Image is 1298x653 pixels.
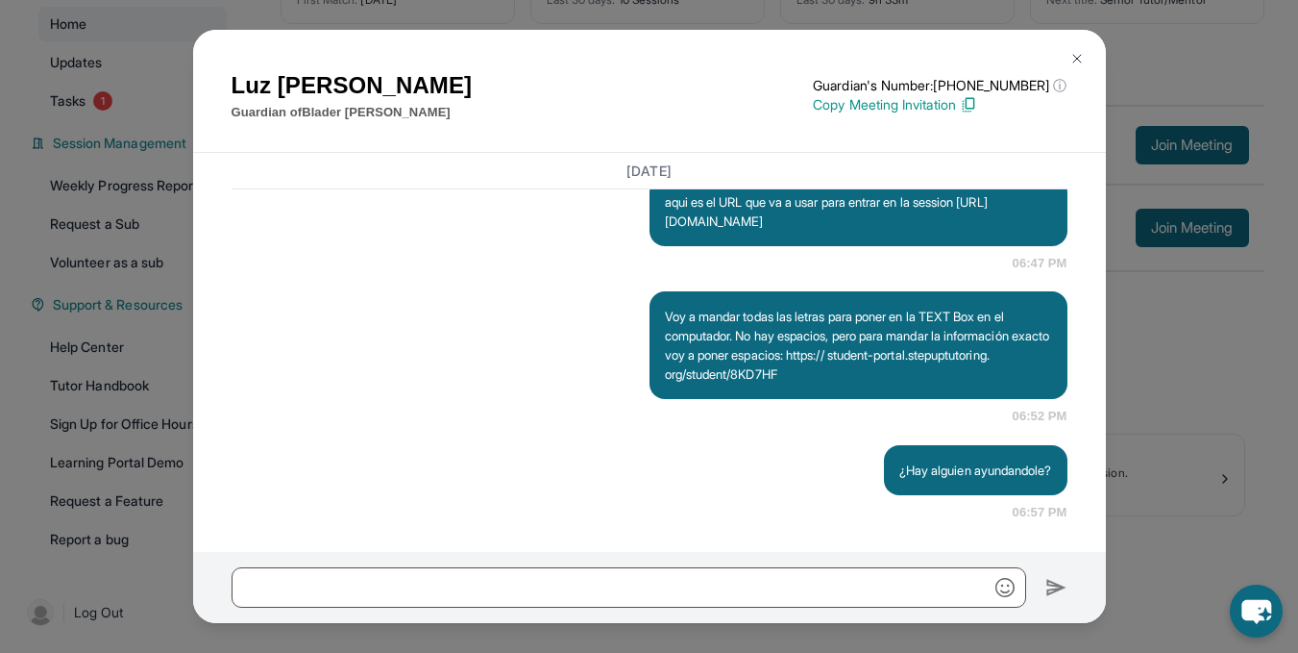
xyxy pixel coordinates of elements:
[1230,585,1283,638] button: chat-button
[1045,576,1067,599] img: Send icon
[1013,503,1067,522] span: 06:57 PM
[1013,407,1067,426] span: 06:52 PM
[665,192,1052,231] p: aqui es el URL que va a usar para entrar en la session [URL][DOMAIN_NAME]
[813,95,1066,114] p: Copy Meeting Invitation
[1069,51,1085,66] img: Close Icon
[813,76,1066,95] p: Guardian's Number: [PHONE_NUMBER]
[960,96,977,113] img: Copy Icon
[995,578,1015,597] img: Emoji
[232,103,473,122] p: Guardian of Blader [PERSON_NAME]
[1013,254,1067,273] span: 06:47 PM
[1053,76,1066,95] span: ⓘ
[899,461,1052,480] p: ¿Hay alguien ayundandole?
[232,161,1067,180] h3: [DATE]
[665,307,1052,384] p: Voy a mandar todas las letras para poner en la TEXT Box en el computador. No hay espacios, pero p...
[232,68,473,103] h1: Luz [PERSON_NAME]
